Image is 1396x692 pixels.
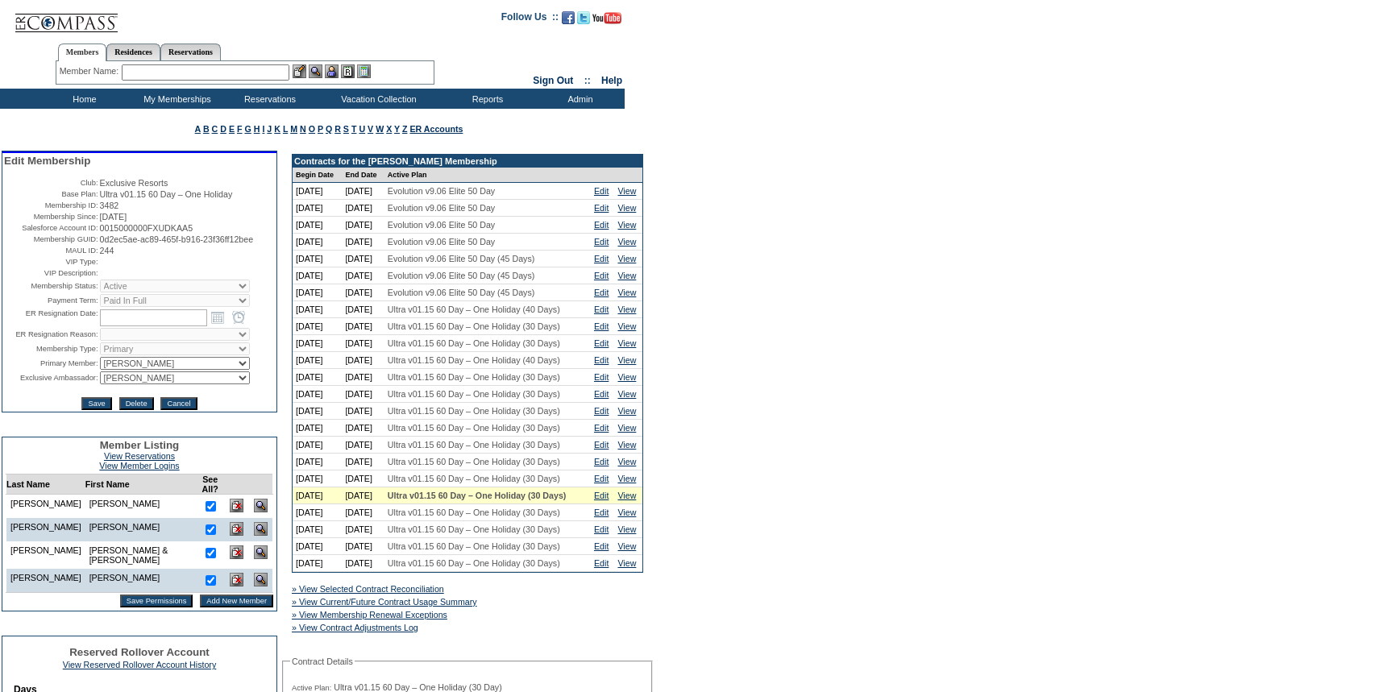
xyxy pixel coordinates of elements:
[402,124,408,134] a: Z
[359,124,365,134] a: U
[592,16,621,26] a: Subscribe to our YouTube Channel
[300,124,306,134] a: N
[351,124,357,134] a: T
[63,660,217,669] a: View Reserved Rollover Account History
[196,474,224,495] td: See All?
[6,495,85,519] td: [PERSON_NAME]
[293,267,342,284] td: [DATE]
[342,420,384,437] td: [DATE]
[617,321,636,331] a: View
[617,203,636,213] a: View
[617,254,636,263] a: View
[562,11,575,24] img: Become our fan on Facebook
[4,189,98,199] td: Base Plan:
[342,521,384,538] td: [DATE]
[617,558,636,568] a: View
[318,124,323,134] a: P
[594,558,609,568] a: Edit
[594,338,609,348] a: Edit
[409,124,463,134] a: ER Accounts
[4,234,98,244] td: Membership GUID:
[293,538,342,555] td: [DATE]
[532,89,625,109] td: Admin
[617,237,636,247] a: View
[81,397,111,410] input: Save
[388,271,534,280] span: Evolution v9.06 Elite 50 Day (45 Days)
[254,573,268,586] img: View Dashboard
[342,200,384,217] td: [DATE]
[6,474,85,495] td: Last Name
[388,220,495,230] span: Evolution v9.06 Elite 50 Day
[283,124,288,134] a: L
[160,397,197,410] input: Cancel
[594,305,609,314] a: Edit
[601,75,622,86] a: Help
[617,355,636,365] a: View
[342,369,384,386] td: [DATE]
[314,89,439,109] td: Vacation Collection
[439,89,532,109] td: Reports
[293,284,342,301] td: [DATE]
[293,301,342,318] td: [DATE]
[501,10,559,29] td: Follow Us ::
[388,457,560,466] span: Ultra v01.15 60 Day – One Holiday (30 Days)
[562,16,575,26] a: Become our fan on Facebook
[342,267,384,284] td: [DATE]
[594,254,609,263] a: Edit
[342,555,384,572] td: [DATE]
[388,474,560,483] span: Ultra v01.15 60 Day – One Holiday (30 Days)
[594,372,609,382] a: Edit
[209,309,226,326] a: Open the calendar popup.
[594,423,609,433] a: Edit
[290,124,297,134] a: M
[36,89,129,109] td: Home
[4,309,98,326] td: ER Resignation Date:
[230,573,243,586] img: Delete
[342,217,384,234] td: [DATE]
[293,200,342,217] td: [DATE]
[100,439,180,451] span: Member Listing
[99,461,179,470] a: View Member Logins
[617,220,636,230] a: View
[293,470,342,487] td: [DATE]
[617,491,636,500] a: View
[594,440,609,450] a: Edit
[386,124,392,134] a: X
[4,371,98,384] td: Exclusive Ambassador:
[293,403,342,420] td: [DATE]
[262,124,264,134] a: I
[617,406,636,416] a: View
[592,12,621,24] img: Subscribe to our YouTube Channel
[617,457,636,466] a: View
[594,220,609,230] a: Edit
[342,251,384,267] td: [DATE]
[342,538,384,555] td: [DATE]
[341,64,355,78] img: Reservations
[342,284,384,301] td: [DATE]
[388,288,534,297] span: Evolution v9.06 Elite 50 Day (45 Days)
[388,186,495,196] span: Evolution v9.06 Elite 50 Day
[594,321,609,331] a: Edit
[293,251,342,267] td: [DATE]
[85,518,197,541] td: [PERSON_NAME]
[293,420,342,437] td: [DATE]
[85,569,197,593] td: [PERSON_NAME]
[388,321,560,331] span: Ultra v01.15 60 Day – One Holiday (30 Days)
[69,646,210,658] span: Reserved Rollover Account
[388,406,560,416] span: Ultra v01.15 60 Day – One Holiday (30 Days)
[212,124,218,134] a: C
[577,11,590,24] img: Follow us on Twitter
[120,595,193,607] input: Save Permissions
[388,203,495,213] span: Evolution v9.06 Elite 50 Day
[594,203,609,213] a: Edit
[4,280,98,292] td: Membership Status:
[85,495,197,519] td: [PERSON_NAME]
[388,440,560,450] span: Ultra v01.15 60 Day – One Holiday (30 Days)
[4,357,98,370] td: Primary Member:
[617,440,636,450] a: View
[237,124,243,134] a: F
[376,124,384,134] a: W
[388,254,534,263] span: Evolution v9.06 Elite 50 Day (45 Days)
[334,682,502,692] span: Ultra v01.15 60 Day – One Holiday (30 Day)
[594,186,609,196] a: Edit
